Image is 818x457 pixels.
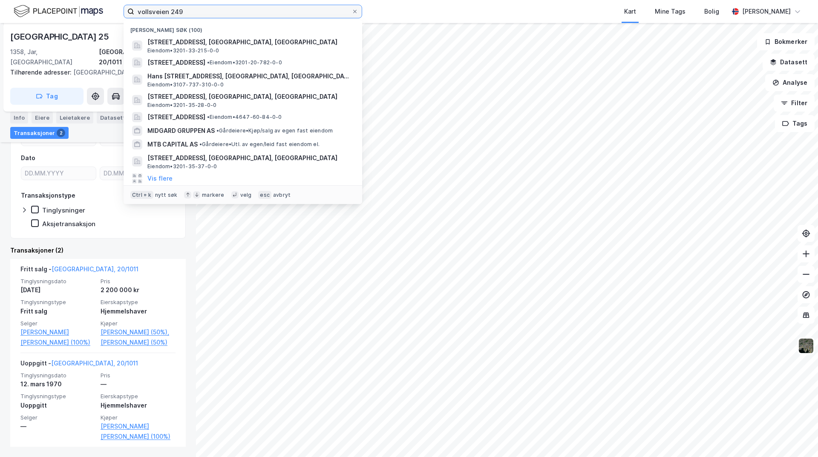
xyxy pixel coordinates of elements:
span: [STREET_ADDRESS], [GEOGRAPHIC_DATA], [GEOGRAPHIC_DATA] [147,92,352,102]
span: Tinglysningstype [20,299,95,306]
span: Tinglysningstype [20,393,95,400]
div: 12. mars 1970 [20,379,95,389]
span: Eiendom • 3201-35-37-0-0 [147,163,217,170]
div: 2 [57,129,65,137]
span: Tinglysningsdato [20,278,95,285]
div: [PERSON_NAME] [742,6,791,17]
div: [GEOGRAPHIC_DATA] 27 [10,67,179,78]
div: Datasett [97,112,129,124]
button: Tags [775,115,815,132]
span: Eierskapstype [101,393,176,400]
div: nytt søk [155,192,178,198]
div: Leietakere [56,112,93,124]
div: esc [258,191,271,199]
div: avbryt [273,192,291,198]
span: • [207,59,210,66]
button: Filter [774,95,815,112]
div: [PERSON_NAME] søk (100) [124,20,362,35]
button: Analyse [765,74,815,91]
span: Eiendom • 3201-33-215-0-0 [147,47,219,54]
span: Pris [101,372,176,379]
div: Hjemmelshaver [101,400,176,411]
span: Eierskapstype [101,299,176,306]
div: [GEOGRAPHIC_DATA] 25 [10,30,111,43]
span: Tinglysningsdato [20,372,95,379]
div: Fritt salg - [20,264,138,278]
span: Kjøper [101,414,176,421]
div: Transaksjoner (2) [10,245,186,256]
span: Eiendom • 4647-60-84-0-0 [207,114,282,121]
div: Tinglysninger [42,206,85,214]
span: • [199,141,202,147]
span: Selger [20,414,95,421]
div: Kontrollprogram for chat [775,416,818,457]
div: 1358, Jar, [GEOGRAPHIC_DATA] [10,47,99,67]
div: velg [240,192,252,198]
div: Dato [21,153,35,163]
iframe: Chat Widget [775,416,818,457]
span: MTB CAPITAL AS [147,139,198,149]
span: Kjøper [101,320,176,327]
div: [GEOGRAPHIC_DATA], 20/1011 [99,47,186,67]
button: Vis flere [147,173,173,184]
button: Tag [10,88,84,105]
button: Datasett [763,54,815,71]
a: [PERSON_NAME] (50%), [101,327,176,337]
div: — [20,421,95,431]
a: [PERSON_NAME] [PERSON_NAME] (100%) [20,327,95,348]
input: DD.MM.YYYY [100,167,175,180]
span: • [216,127,219,134]
a: [GEOGRAPHIC_DATA], 20/1011 [52,265,138,273]
div: Uoppgitt - [20,358,138,372]
span: [STREET_ADDRESS] [147,57,205,68]
span: Gårdeiere • Utl. av egen/leid fast eiendom el. [199,141,320,148]
span: Eiendom • 3201-20-782-0-0 [207,59,282,66]
span: Tilhørende adresser: [10,69,73,76]
div: Info [10,112,28,124]
div: Mine Tags [655,6,686,17]
span: Hans [STREET_ADDRESS], [GEOGRAPHIC_DATA], [GEOGRAPHIC_DATA] [147,71,352,81]
input: Søk på adresse, matrikkel, gårdeiere, leietakere eller personer [134,5,351,18]
div: Hjemmelshaver [101,306,176,316]
input: DD.MM.YYYY [21,167,96,180]
span: Eiendom • 3107-737-310-0-0 [147,81,224,88]
div: Fritt salg [20,306,95,316]
div: — [101,379,176,389]
div: Transaksjonstype [21,190,75,201]
span: • [207,114,210,120]
img: 9k= [798,338,814,354]
span: Selger [20,320,95,327]
div: Ctrl + k [130,191,153,199]
span: MIDGARD GRUPPEN AS [147,126,215,136]
div: 2 200 000 kr [101,285,176,295]
span: Pris [101,278,176,285]
span: Gårdeiere • Kjøp/salg av egen fast eiendom [216,127,333,134]
div: Aksjetransaksjon [42,220,95,228]
button: Bokmerker [757,33,815,50]
a: [PERSON_NAME] [PERSON_NAME] (100%) [101,421,176,442]
span: [STREET_ADDRESS], [GEOGRAPHIC_DATA], [GEOGRAPHIC_DATA] [147,153,352,163]
img: logo.f888ab2527a4732fd821a326f86c7f29.svg [14,4,103,19]
div: Bolig [704,6,719,17]
div: [DATE] [20,285,95,295]
span: Eiendom • 3201-35-28-0-0 [147,102,216,109]
div: Uoppgitt [20,400,95,411]
div: Kart [624,6,636,17]
a: [PERSON_NAME] (50%) [101,337,176,348]
div: Eiere [32,112,53,124]
span: [STREET_ADDRESS], [GEOGRAPHIC_DATA], [GEOGRAPHIC_DATA] [147,37,352,47]
a: [GEOGRAPHIC_DATA], 20/1011 [51,359,138,367]
span: [STREET_ADDRESS] [147,112,205,122]
div: markere [202,192,224,198]
div: Transaksjoner [10,127,69,139]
